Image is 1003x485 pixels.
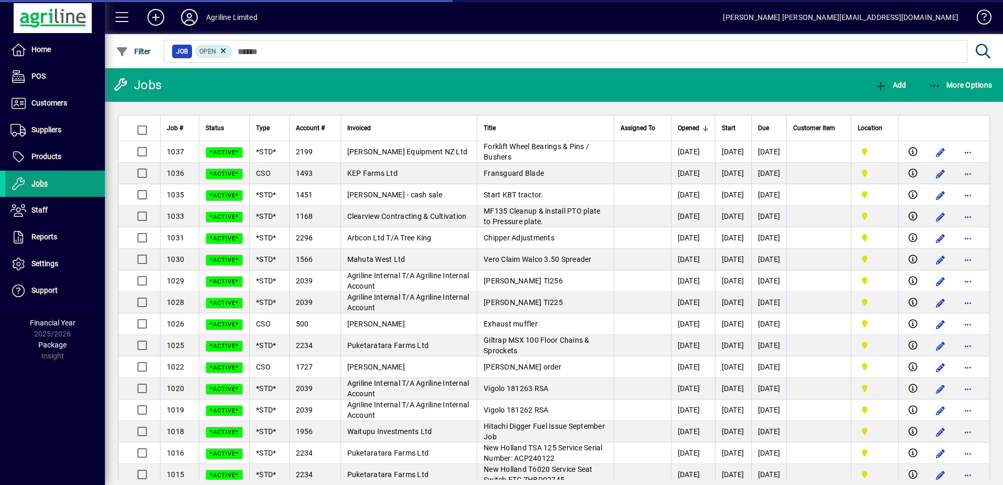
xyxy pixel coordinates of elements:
button: More options [959,381,976,397]
button: More options [959,294,976,311]
span: 1031 [167,234,184,242]
span: 2234 [296,470,313,479]
span: Title [484,122,496,134]
span: 1037 [167,147,184,156]
span: Reports [31,233,57,241]
button: Edit [932,294,949,311]
span: Job # [167,122,183,134]
span: Open [199,48,216,55]
span: Dargaville [858,404,892,416]
span: Type [256,122,270,134]
td: [DATE] [751,292,787,313]
button: Edit [932,445,949,462]
span: Giltrap MSX 100 Floor Chains & Sprockets [484,336,590,355]
span: 1028 [167,298,184,307]
span: Dargaville [858,275,892,287]
span: Puketaratara Farms Ltd [347,470,429,479]
button: More options [959,165,976,182]
button: Profile [173,8,206,27]
div: Due [758,122,781,134]
a: Reports [5,224,105,250]
span: [PERSON_NAME] TI256 [484,277,563,285]
td: [DATE] [671,184,715,206]
button: Edit [932,165,949,182]
span: 2234 [296,449,313,457]
span: Job [176,46,188,57]
td: [DATE] [751,270,787,292]
span: 2039 [296,298,313,307]
button: More options [959,338,976,354]
button: More options [959,359,976,376]
span: Status [206,122,224,134]
td: [DATE] [671,335,715,356]
span: Filter [116,47,151,56]
span: [PERSON_NAME] [347,320,405,328]
span: Opened [678,122,699,134]
div: [PERSON_NAME] [PERSON_NAME][EMAIL_ADDRESS][DOMAIN_NAME] [723,9,958,26]
span: Dargaville [858,447,892,459]
span: Dargaville [858,340,892,351]
td: [DATE] [751,356,787,378]
td: [DATE] [751,421,787,442]
td: [DATE] [715,184,751,206]
span: Account # [296,122,325,134]
td: [DATE] [751,399,787,421]
span: POS [31,72,46,80]
a: Settings [5,251,105,277]
span: 1020 [167,384,184,393]
td: [DATE] [751,442,787,464]
span: Start [722,122,735,134]
button: Edit [932,402,949,419]
td: [DATE] [671,227,715,249]
a: Support [5,278,105,304]
button: More options [959,208,976,225]
td: [DATE] [715,442,751,464]
span: Arbcon Ltd T/A Tree King [347,234,432,242]
span: 1025 [167,341,184,350]
td: [DATE] [715,163,751,184]
td: [DATE] [751,141,787,163]
span: [PERSON_NAME] Equipment NZ Ltd [347,147,468,156]
span: Settings [31,259,58,268]
span: Location [858,122,882,134]
span: 2234 [296,341,313,350]
span: 2039 [296,277,313,285]
td: [DATE] [671,270,715,292]
span: Customer Item [793,122,835,134]
span: Dargaville [858,232,892,244]
span: 1029 [167,277,184,285]
span: Dargaville [858,254,892,265]
span: 1018 [167,427,184,436]
td: [DATE] [671,249,715,270]
button: Filter [113,42,154,61]
td: [DATE] [671,421,715,442]
span: Add [874,81,906,89]
span: Staff [31,206,48,214]
button: Edit [932,467,949,483]
button: Edit [932,338,949,354]
div: Invoiced [347,122,471,134]
span: Assigned To [621,122,655,134]
span: CSO [256,320,271,328]
td: [DATE] [751,249,787,270]
span: Due [758,122,769,134]
button: Edit [932,187,949,204]
span: Vero Claim Walco 3.50 Spreader [484,255,592,263]
span: Clearview Contracting & Cultivation [347,212,467,220]
div: Assigned To [621,122,665,134]
span: 1493 [296,169,313,177]
td: [DATE] [671,163,715,184]
button: Edit [932,381,949,397]
a: POS [5,64,105,90]
div: Opened [678,122,709,134]
span: CSO [256,169,271,177]
span: Customers [31,99,67,107]
button: Edit [932,424,949,440]
td: [DATE] [715,421,751,442]
button: Edit [932,230,949,247]
td: [DATE] [715,249,751,270]
span: Puketaratara Farms Ltd [347,341,429,350]
span: More Options [929,81,993,89]
td: [DATE] [715,313,751,335]
span: Dargaville [858,297,892,308]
